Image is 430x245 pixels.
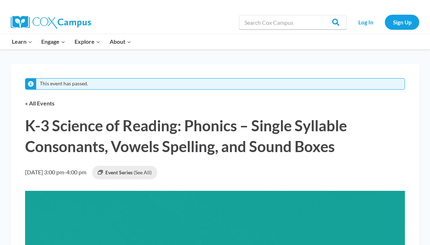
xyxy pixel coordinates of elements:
li: This event has passed. [40,81,88,87]
span: Learn [12,37,32,46]
h2: - [25,168,86,177]
span: Event Series [105,169,133,175]
span: About [110,37,131,46]
em: Event Series [98,169,103,177]
input: Search Cox Campus [239,15,347,29]
span: 4:00 pm [66,169,86,175]
a: Sign Up [385,15,419,29]
a: Log In [350,15,381,29]
a: (See All) [134,169,152,175]
span: Engage [41,37,65,46]
span: [DATE] 3:00 pm [25,169,64,175]
span: Explore [75,37,100,46]
h1: K-3 Science of Reading: Phonics – Single Syllable Consonants, Vowels Spelling, and Sound Boxes [25,116,405,157]
nav: Primary Navigation [7,34,135,49]
img: Cox Campus [11,16,91,29]
a: « All Events [25,100,54,107]
nav: Secondary Navigation [350,15,419,29]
